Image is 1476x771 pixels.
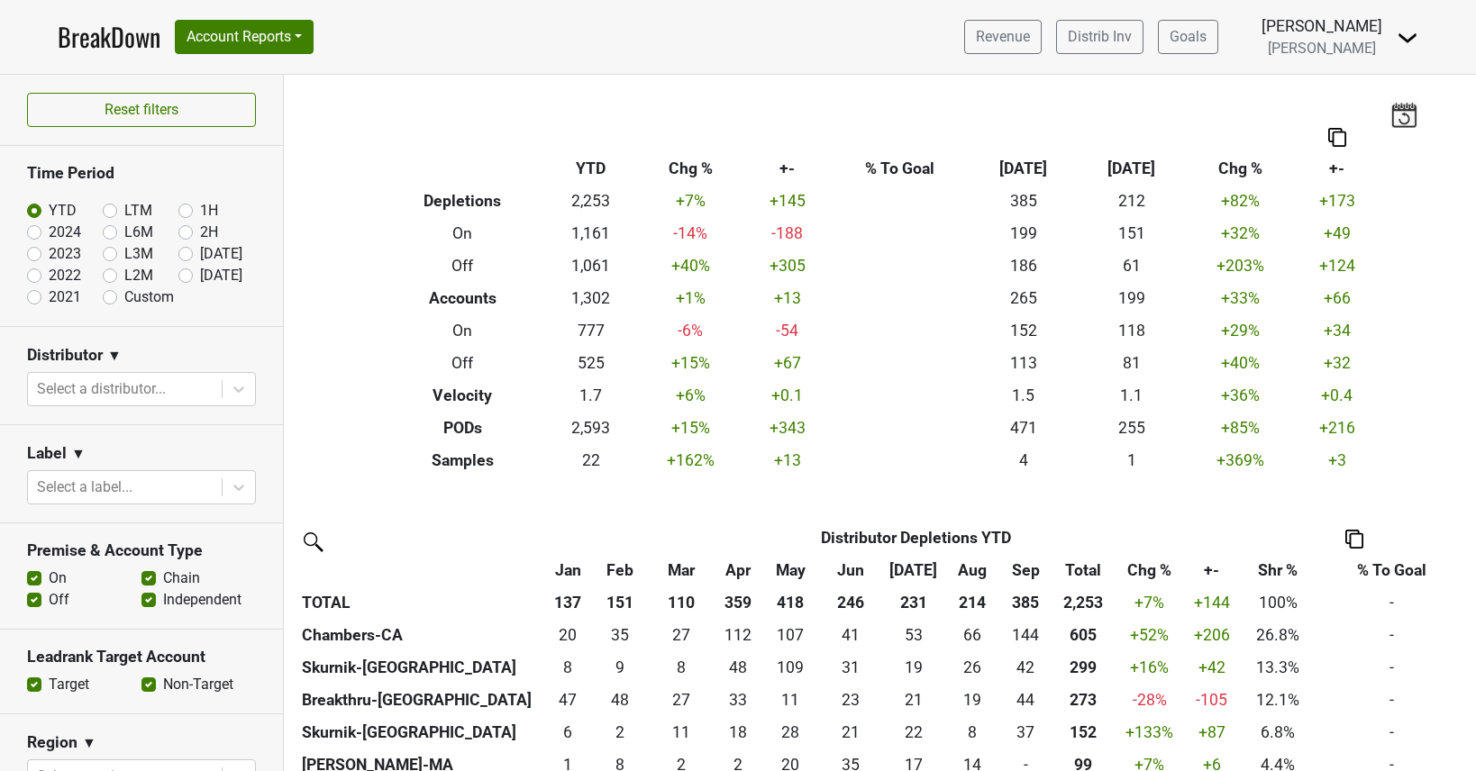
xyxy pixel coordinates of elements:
td: 21.667 [882,716,943,748]
td: +85 % [1186,412,1294,444]
th: Sep: activate to sort column ascending [1000,554,1051,586]
span: ▼ [71,443,86,465]
td: +49 [1294,217,1380,249]
div: 21 [823,721,879,744]
th: Jun: activate to sort column ascending [818,554,882,586]
td: 7.501 [649,651,713,684]
td: 2,593 [545,412,636,444]
td: +0.4 [1294,379,1380,412]
td: +203 % [1186,249,1294,282]
td: 151 [1078,217,1186,249]
span: ▼ [82,732,96,754]
img: filter [297,526,326,555]
td: 143.66 [1000,619,1051,651]
label: Independent [163,589,241,611]
td: 61 [1078,249,1186,282]
h3: Distributor [27,346,103,365]
th: Total: activate to sort column ascending [1052,554,1116,586]
td: 5.667 [543,716,592,748]
td: 4 [970,444,1078,476]
td: 33.167 [713,684,762,716]
td: +29 % [1186,314,1294,347]
div: 18 [717,721,758,744]
td: 106.74 [762,619,818,651]
div: 299 [1055,656,1111,679]
div: 8 [548,656,588,679]
th: Chg % [636,152,744,185]
label: Non-Target [163,674,233,695]
th: 231 [882,586,943,619]
th: Velocity [380,379,546,412]
label: L3M [124,243,153,265]
div: 44 [1005,688,1047,712]
td: 44.417 [1000,684,1051,716]
th: On [380,217,546,249]
td: +16 % [1116,651,1183,684]
td: 111.83 [713,619,762,651]
span: [PERSON_NAME] [1268,40,1376,57]
div: 8 [653,656,709,679]
th: [DATE] [1078,152,1186,185]
th: &nbsp;: activate to sort column ascending [297,554,543,586]
label: Chain [163,567,200,589]
div: 35 [597,623,644,647]
th: 214 [944,586,1001,619]
th: 359 [713,586,762,619]
td: +36 % [1186,379,1294,412]
div: 6 [548,721,588,744]
div: 33 [717,688,758,712]
label: 2021 [49,286,81,308]
th: +- [1294,152,1380,185]
td: +32 % [1186,217,1294,249]
span: +144 [1194,594,1230,612]
td: 35.24 [592,619,649,651]
td: 11.333 [762,684,818,716]
td: +305 [744,249,830,282]
label: LTM [124,200,152,222]
td: 7.833 [543,651,592,684]
label: 2023 [49,243,81,265]
div: +206 [1188,623,1235,647]
div: 19 [949,688,997,712]
td: 37.01 [1000,716,1051,748]
div: 20 [548,623,588,647]
th: Jul: activate to sort column ascending [882,554,943,586]
td: +15 % [636,412,744,444]
td: - [1317,586,1468,619]
th: Breakthru-[GEOGRAPHIC_DATA] [297,684,543,716]
th: Off [380,347,546,379]
th: 152.426 [1052,716,1116,748]
td: 100% [1240,586,1317,619]
td: +40 % [636,249,744,282]
td: 1,161 [545,217,636,249]
td: +3 [1294,444,1380,476]
td: 186 [970,249,1078,282]
label: [DATE] [200,243,242,265]
td: 22 [545,444,636,476]
td: -28 % [1116,684,1183,716]
th: Apr: activate to sort column ascending [713,554,762,586]
th: [DATE] [970,152,1078,185]
td: 777 [545,314,636,347]
label: Custom [124,286,174,308]
div: 22 [887,721,940,744]
td: 18.083 [713,716,762,748]
td: +0.1 [744,379,830,412]
h3: Time Period [27,164,256,183]
td: 1.5 [592,716,649,748]
th: YTD [545,152,636,185]
a: BreakDown [58,18,160,56]
td: 30.834 [818,651,882,684]
div: 112 [717,623,758,647]
td: +7 % [636,185,744,217]
td: +52 % [1116,619,1183,651]
label: 1H [200,200,218,222]
td: 81 [1078,347,1186,379]
th: 418 [762,586,818,619]
th: +- [744,152,830,185]
label: 2024 [49,222,81,243]
th: Jan: activate to sort column ascending [543,554,592,586]
td: +173 [1294,185,1380,217]
th: 246 [818,586,882,619]
th: Off [380,249,546,282]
